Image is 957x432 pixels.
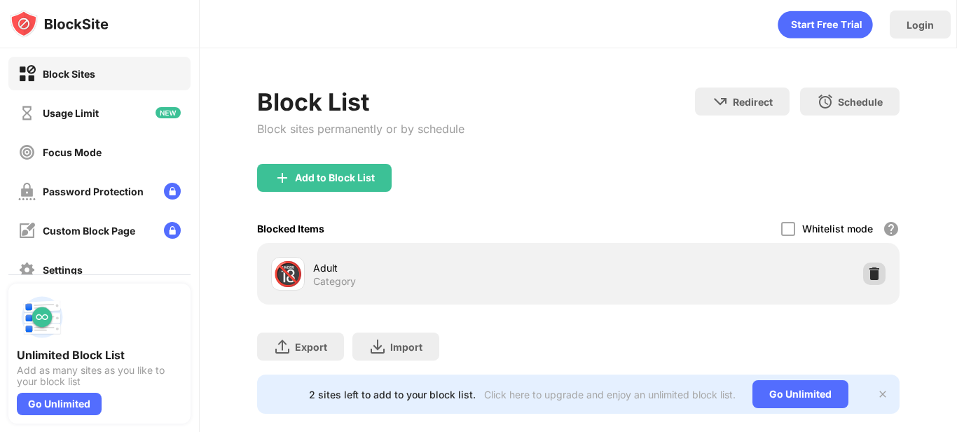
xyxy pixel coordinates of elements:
[10,10,109,38] img: logo-blocksite.svg
[43,186,144,197] div: Password Protection
[18,144,36,161] img: focus-off.svg
[484,389,736,400] div: Click here to upgrade and enjoy an unlimited block list.
[907,19,934,31] div: Login
[164,222,181,239] img: lock-menu.svg
[309,389,476,400] div: 2 sites left to add to your block list.
[18,261,36,279] img: settings-off.svg
[18,222,36,239] img: customize-block-page-off.svg
[257,223,324,235] div: Blocked Items
[17,292,67,342] img: push-block-list.svg
[17,393,102,415] div: Go Unlimited
[164,183,181,200] img: lock-menu.svg
[18,183,36,200] img: password-protection-off.svg
[838,96,883,108] div: Schedule
[257,122,464,136] div: Block sites permanently or by schedule
[156,107,181,118] img: new-icon.svg
[257,88,464,116] div: Block List
[17,348,182,362] div: Unlimited Block List
[43,68,95,80] div: Block Sites
[733,96,773,108] div: Redirect
[43,264,83,276] div: Settings
[273,260,303,288] div: 🔞
[18,104,36,122] img: time-usage-off.svg
[18,65,36,83] img: block-on.svg
[313,275,356,288] div: Category
[313,260,579,275] div: Adult
[802,223,873,235] div: Whitelist mode
[17,365,182,387] div: Add as many sites as you like to your block list
[295,341,327,353] div: Export
[43,107,99,119] div: Usage Limit
[877,389,888,400] img: x-button.svg
[43,225,135,237] div: Custom Block Page
[752,380,848,408] div: Go Unlimited
[778,11,873,39] div: animation
[295,172,375,183] div: Add to Block List
[43,146,102,158] div: Focus Mode
[390,341,422,353] div: Import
